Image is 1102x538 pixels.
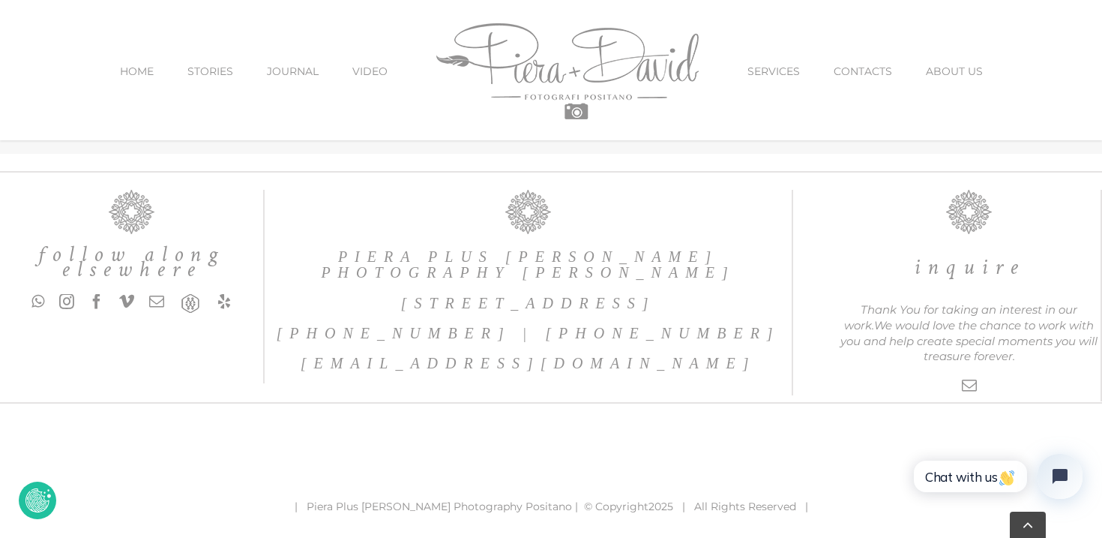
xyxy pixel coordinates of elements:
button: Revoke Icon [19,482,56,519]
h6: [PHONE_NUMBER] | [PHONE_NUMBER] [265,326,792,341]
img: My Wed [179,294,202,313]
h6: [STREET_ADDRESS] [265,296,792,311]
span: Thank You for taking an interest in our work. [844,302,1077,332]
a: mail [149,294,164,309]
a: VIDEO [352,40,388,103]
div: | Piera Plus [PERSON_NAME] Photography Positano | © Copyright 2025 | All Rights Reserved | [60,493,1042,520]
iframe: Tidio Chat [891,433,1102,538]
span: VIDEO [352,66,388,77]
span: We would love the chance to work with you and help create special moments you will treasure forever. [840,318,1098,363]
span: ABOUT US [926,66,983,77]
a: STORIES [187,40,233,103]
span: SERVICES [747,66,800,77]
span: HOME [120,66,154,77]
span: JOURNAL [267,66,319,77]
h6: inquire [837,257,1101,279]
a: JOURNAL [267,40,319,103]
a: HOME [120,40,154,103]
h6: [EMAIL_ADDRESS][DOMAIN_NAME] [265,356,792,371]
a: vimeo [119,294,134,309]
span: PIERA PLUS [PERSON_NAME] PHOTOGRAPHY [PERSON_NAME] [321,248,735,281]
a: mail [962,378,977,393]
a: SERVICES [747,40,800,103]
a: facebook [89,294,104,309]
img: Piera Plus David Photography Positano Logo [436,23,699,119]
a: CONTACTS [834,40,892,103]
span: CONTACTS [834,66,892,77]
a: whatsapp [31,294,44,309]
span: follow along elsewhere [37,240,225,284]
a: yelp [217,294,232,309]
a: ABOUT US [926,40,983,103]
span: STORIES [187,66,233,77]
a: instagram [59,294,74,309]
